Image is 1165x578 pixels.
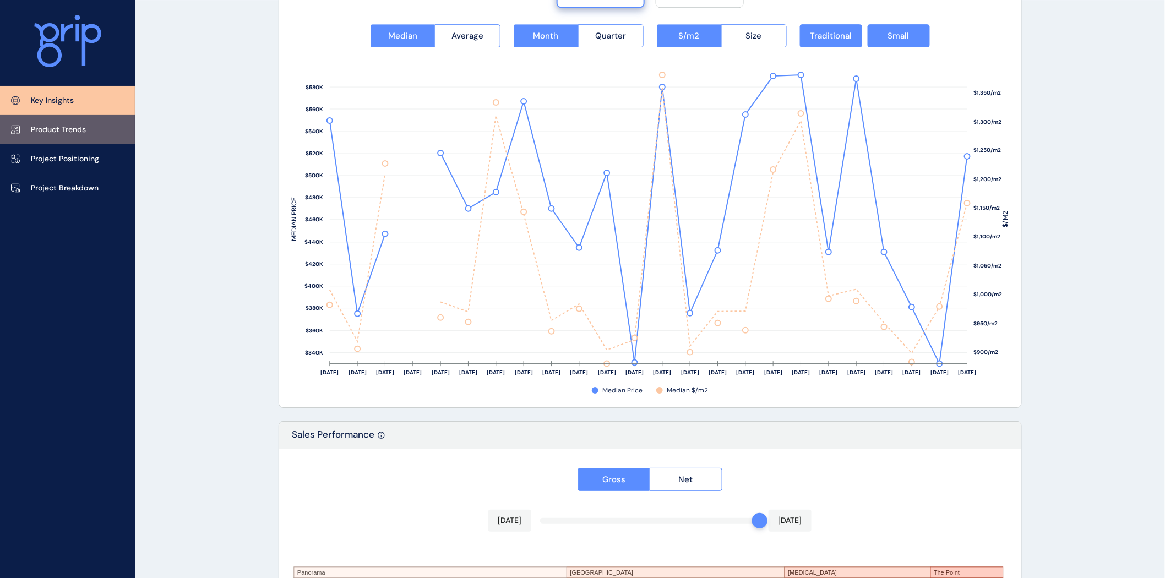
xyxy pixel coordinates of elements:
[974,349,999,356] text: $900/m2
[974,118,1002,126] text: $1,300/m2
[974,263,1002,270] text: $1,050/m2
[800,24,862,47] button: Traditional
[435,24,500,47] button: Average
[603,386,643,395] span: Median Price
[451,30,483,41] span: Average
[679,474,693,485] span: Net
[498,515,521,526] p: [DATE]
[974,320,998,328] text: $950/m2
[578,24,644,47] button: Quarter
[679,30,700,41] span: $/m2
[514,24,579,47] button: Month
[602,474,625,485] span: Gross
[667,386,709,395] span: Median $/m2
[31,124,86,135] p: Product Trends
[595,30,626,41] span: Quarter
[1001,211,1010,228] text: $/M2
[974,205,1000,212] text: $1,150/m2
[974,147,1001,154] text: $1,250/m2
[533,30,559,41] span: Month
[810,30,852,41] span: Traditional
[746,30,762,41] span: Size
[888,30,910,41] span: Small
[388,30,417,41] span: Median
[657,24,722,47] button: $/m2
[31,183,99,194] p: Project Breakdown
[974,291,1003,298] text: $1,000/m2
[292,428,375,449] p: Sales Performance
[371,24,435,47] button: Median
[779,515,802,526] p: [DATE]
[31,95,74,106] p: Key Insights
[721,24,787,47] button: Size
[31,154,99,165] p: Project Positioning
[868,24,930,47] button: Small
[974,176,1002,183] text: $1,200/m2
[974,233,1001,241] text: $1,100/m2
[650,468,722,491] button: Net
[974,89,1001,96] text: $1,350/m2
[578,468,650,491] button: Gross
